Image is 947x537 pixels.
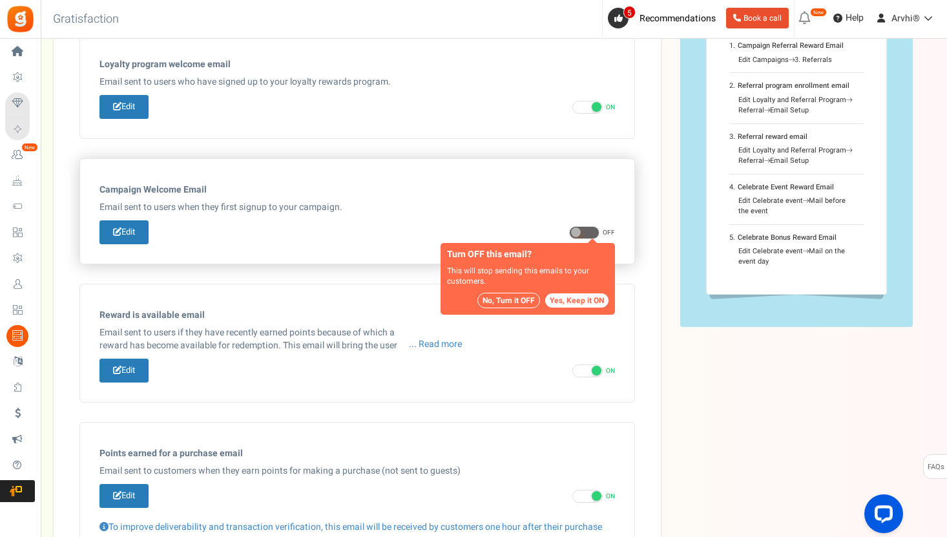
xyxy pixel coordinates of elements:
[726,8,789,28] a: Book a call
[738,40,844,51] b: Campaign Referral Reward Email
[99,359,149,383] a: Edit
[99,95,149,119] a: Edit
[738,246,855,266] div: Edit Celebrate event Mail on the event day
[640,12,716,25] span: Recommendations
[738,145,855,165] div: Edit Loyalty and Referral Program Referral Email Setup
[842,12,864,25] span: Help
[447,249,609,259] h5: Turn OFF this email?
[606,492,615,501] span: ON
[738,95,855,115] div: Edit Loyalty and Referral Program Referral Email Setup
[99,76,615,89] p: Email sent to users who have signed up to your loyalty rewards program.
[447,266,609,286] p: This will stop sending this emails to your customers.
[608,8,721,28] a: 5 Recommendations
[99,201,615,214] p: Email sent to users when they first signup to your campaign.
[99,185,615,195] h5: Campaign Welcome Email
[828,8,869,28] a: Help
[738,131,807,142] b: Referral reward email
[99,465,615,478] p: Email sent to customers when they earn points for making a purchase (not sent to guests)
[99,220,149,244] a: Edit
[738,80,849,91] b: Referral program enrollment email
[738,182,834,193] b: Celebrate Event Reward Email
[99,448,615,458] h5: Points earned for a purchase email
[810,8,827,17] em: New
[738,196,855,216] div: Edit Celebrate event Mail before the event
[477,293,540,308] button: No, Turn it OFF
[99,514,615,534] p: To improve deliverability and transaction verification, this email will be received by customers ...
[603,228,615,237] span: OFF
[606,103,615,112] span: ON
[39,6,133,32] h3: Gratisfaction
[99,484,149,508] a: Edit
[606,366,615,375] span: ON
[927,455,944,479] span: FAQs
[623,6,636,19] span: 5
[6,5,35,34] img: Gratisfaction
[891,12,920,25] span: Arvhi®
[99,59,615,69] h5: Loyalty program welcome email
[99,310,615,320] h5: Reward is available email
[21,143,38,152] em: New
[99,326,462,352] p: Email sent to users if they have recently earned points because of which a reward has become avai...
[5,144,35,166] a: New
[738,232,837,243] b: Celebrate Bonus Reward Email
[409,338,462,351] span: ... Read more
[545,293,609,308] button: Yes, Keep it ON
[738,55,855,65] div: Edit Campaigns 3. Referrals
